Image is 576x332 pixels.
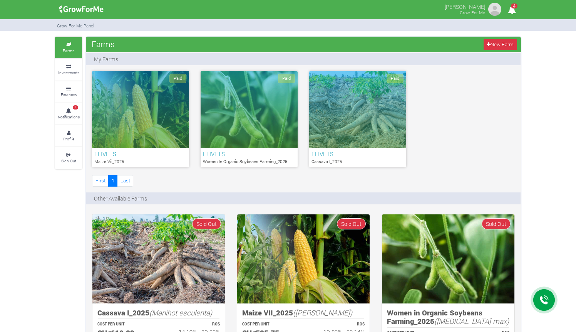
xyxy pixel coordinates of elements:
small: Finances [61,92,77,97]
span: Farms [90,36,117,52]
h6: ELIVETS [203,150,295,157]
a: Profile [55,125,82,147]
a: Paid ELIVETS Women In Organic Soybeans Farming_2025 [201,71,298,167]
p: COST PER UNIT [242,322,296,327]
h5: Maize VII_2025 [242,308,365,317]
small: Notifications [58,114,80,120]
small: Sign Out [61,158,76,163]
span: Paid [169,74,186,83]
small: Grow For Me [460,10,485,15]
a: Investments [55,59,82,80]
span: Sold Out [482,218,511,229]
small: Profile [63,136,74,142]
h5: Women in Organic Soybeans Farming_2025 [387,308,509,326]
p: Women In Organic Soybeans Farming_2025 [203,158,295,165]
a: Farms [55,37,82,58]
a: 1 [108,175,117,186]
img: growforme image [237,214,370,303]
i: ([MEDICAL_DATA] max) [434,316,509,326]
a: New Farm [484,39,517,50]
p: My Farms [94,55,118,63]
span: Sold Out [337,218,366,229]
img: growforme image [57,2,106,17]
span: 4 [73,105,78,110]
span: Paid [387,74,404,83]
i: Notifications [504,2,519,19]
i: ([PERSON_NAME]) [293,308,352,317]
p: COST PER UNIT [97,322,152,327]
img: growforme image [487,2,502,17]
h6: ELIVETS [94,150,187,157]
h5: Cassava I_2025 [97,308,220,317]
a: 4 Notifications [55,103,82,125]
a: Paid ELIVETS Cassava I_2025 [309,71,406,167]
img: growforme image [382,214,514,303]
span: Sold Out [192,218,221,229]
a: First [92,175,109,186]
p: ROS [310,322,365,327]
p: [PERSON_NAME] [445,2,485,11]
a: 4 [504,7,519,15]
a: Finances [55,81,82,103]
span: 4 [511,3,517,8]
a: Last [117,175,133,186]
p: Other Available Farms [94,194,147,202]
p: Maize Vii_2025 [94,158,187,165]
a: Paid ELIVETS Maize Vii_2025 [92,71,189,167]
small: Farms [63,48,74,53]
p: ROS [166,322,220,327]
nav: Page Navigation [92,175,133,186]
a: Sign Out [55,147,82,169]
small: Grow For Me Panel [57,23,94,29]
p: Cassava I_2025 [311,158,404,165]
i: (Manihot esculenta) [149,308,212,317]
span: Paid [278,74,295,83]
h6: ELIVETS [311,150,404,157]
small: Investments [58,70,79,75]
img: growforme image [92,214,225,303]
